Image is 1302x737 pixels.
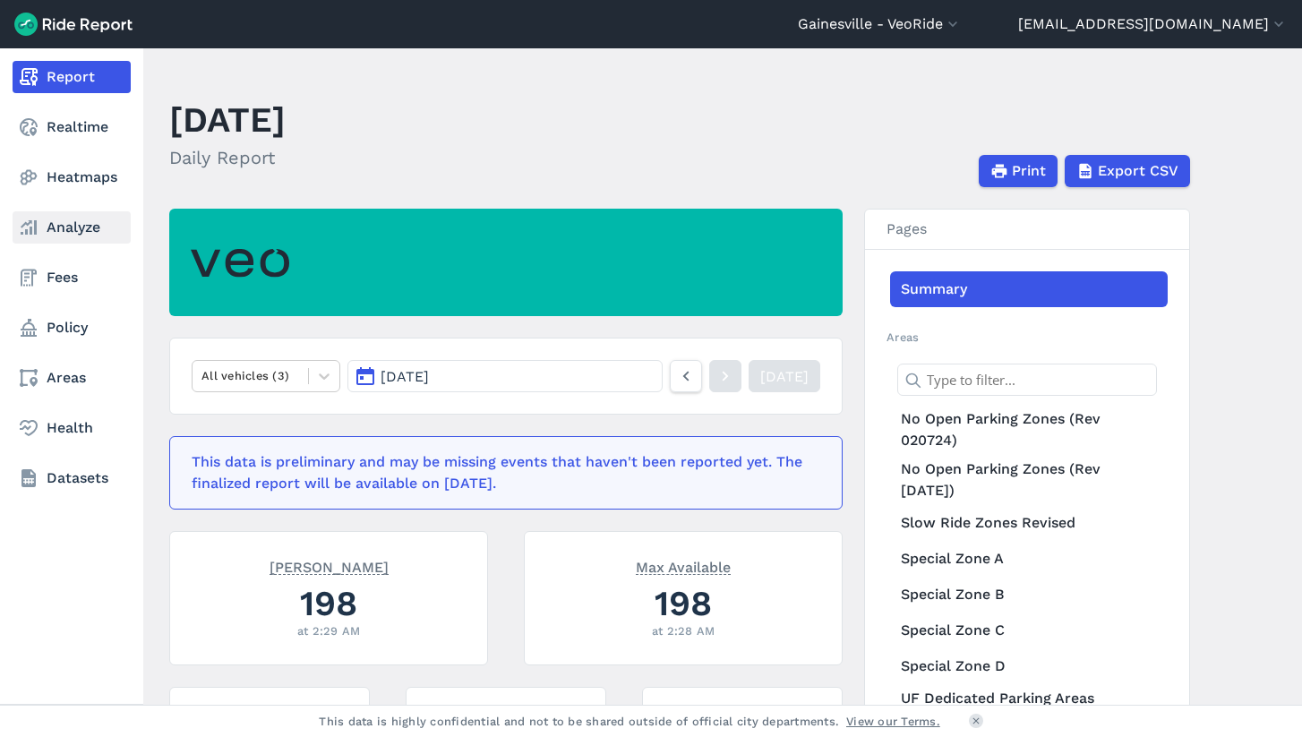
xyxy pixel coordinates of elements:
span: Max Unavailable [225,702,315,720]
a: View our Terms. [846,713,940,730]
span: [PERSON_NAME] [270,557,389,575]
h1: [DATE] [169,95,286,144]
a: Realtime [13,111,131,143]
a: Policy [13,312,131,344]
span: [DATE] [381,368,429,385]
a: Analyze [13,211,131,244]
a: Heatmaps [13,161,131,193]
h2: Areas [887,329,1168,346]
button: Print [979,155,1058,187]
h2: Daily Report [169,144,286,171]
a: Special Zone D [890,648,1168,684]
img: Veo [191,238,289,287]
div: 198 [192,578,466,628]
input: Type to filter... [897,364,1157,396]
img: Ride Report [14,13,133,36]
a: No Open Parking Zones (Rev [DATE]) [890,455,1168,505]
a: Summary [890,271,1168,307]
div: 198 [546,578,820,628]
a: Special Zone B [890,577,1168,613]
a: Fees [13,261,131,294]
div: This data is preliminary and may be missing events that haven't been reported yet. The finalized ... [192,451,809,494]
span: Max Available [636,557,731,575]
button: [DATE] [347,360,663,392]
a: Health [13,412,131,444]
span: Print [1012,160,1046,182]
h3: Pages [865,210,1189,250]
a: Special Zone C [890,613,1168,648]
a: Areas [13,362,131,394]
div: at 2:29 AM [192,622,466,639]
a: Slow Ride Zones Revised [890,505,1168,541]
a: Report [13,61,131,93]
button: Export CSV [1065,155,1190,187]
span: Export CSV [1098,160,1178,182]
button: [EMAIL_ADDRESS][DOMAIN_NAME] [1018,13,1288,35]
a: Datasets [13,462,131,494]
button: Gainesville - VeoRide [798,13,962,35]
a: UF Dedicated Parking Areas ([DATE]) [890,684,1168,734]
a: Special Zone A [890,541,1168,577]
div: at 2:28 AM [546,622,820,639]
a: [DATE] [749,360,820,392]
a: No Open Parking Zones (Rev 020724) [890,405,1168,455]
